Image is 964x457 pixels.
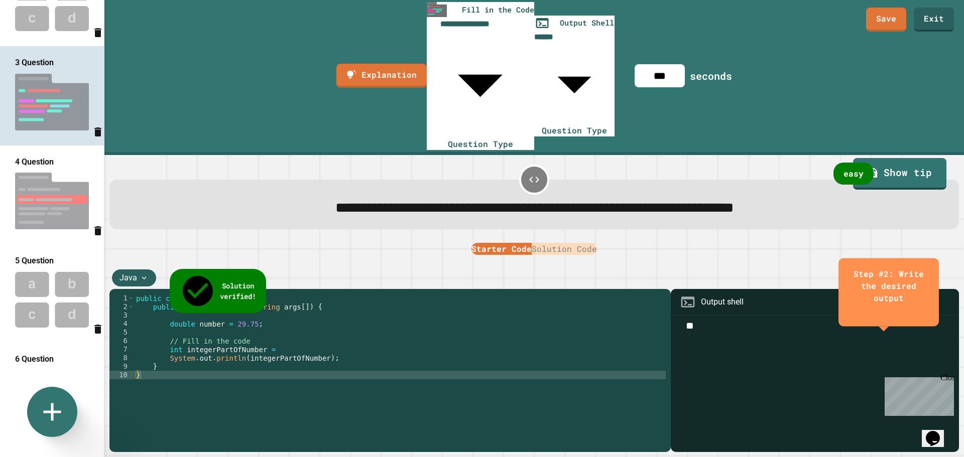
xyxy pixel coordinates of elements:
[922,417,954,447] iframe: chat widget
[15,256,54,265] span: 5 Question
[881,373,954,416] iframe: chat widget
[92,319,104,338] button: Delete question
[109,362,134,371] div: 9
[471,243,532,255] button: Starter Code
[4,4,69,64] div: Chat with us now!Close
[128,302,134,311] span: Toggle code folding, rows 2 through 9
[109,328,134,337] div: 5
[128,294,134,302] span: Toggle code folding, rows 1 through 10
[701,296,744,308] div: Output shell
[427,2,446,17] img: ide-thumbnail.png
[914,8,954,32] a: Exit
[220,280,256,301] span: Solution verified!
[92,121,104,140] button: Delete question
[109,311,134,320] div: 3
[690,68,732,83] div: seconds
[542,125,607,135] span: Question Type
[109,302,134,311] div: 2
[119,272,137,284] span: Java
[560,17,614,29] span: Output Shell
[462,4,534,16] span: Fill in the Code
[92,221,104,240] button: Delete question
[112,242,956,255] div: Platform
[336,64,427,88] a: Explanation
[849,268,929,304] div: Step #2: Write the desired output
[448,138,513,149] span: Question Type
[109,337,134,345] div: 6
[833,163,874,185] div: easy
[532,243,597,255] button: Solution Code
[853,158,946,190] a: Show tip
[109,294,134,302] div: 1
[15,58,54,67] span: 3 Question
[109,345,134,354] div: 7
[109,354,134,362] div: 8
[109,320,134,328] div: 4
[15,354,54,364] span: 6 Question
[866,8,906,32] a: Save
[15,157,54,166] span: 4 Question
[109,371,134,379] div: 10
[92,23,104,42] button: Delete question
